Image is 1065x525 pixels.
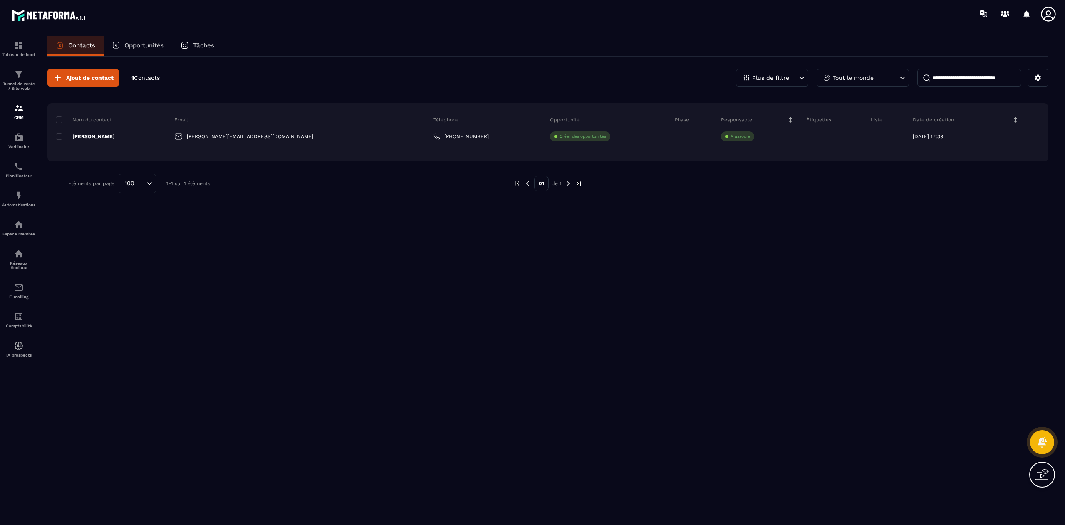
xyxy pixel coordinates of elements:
[2,155,35,184] a: schedulerschedulerPlanificateur
[806,116,831,123] p: Étiquettes
[2,184,35,213] a: automationsautomationsAutomatisations
[675,116,689,123] p: Phase
[2,243,35,276] a: social-networksocial-networkRéseaux Sociaux
[14,132,24,142] img: automations
[122,179,137,188] span: 100
[172,36,223,56] a: Tâches
[2,34,35,63] a: formationformationTableau de bord
[14,341,24,351] img: automations
[2,276,35,305] a: emailemailE-mailing
[14,69,24,79] img: formation
[2,52,35,57] p: Tableau de bord
[14,249,24,259] img: social-network
[513,180,521,187] img: prev
[2,173,35,178] p: Planificateur
[524,180,531,187] img: prev
[2,213,35,243] a: automationsautomationsEspace membre
[833,75,874,81] p: Tout le monde
[68,181,114,186] p: Éléments par page
[14,282,24,292] img: email
[550,116,580,123] p: Opportunité
[433,116,458,123] p: Téléphone
[68,42,95,49] p: Contacts
[2,82,35,91] p: Tunnel de vente / Site web
[12,7,87,22] img: logo
[14,161,24,171] img: scheduler
[193,42,214,49] p: Tâches
[56,116,112,123] p: Nom du contact
[2,324,35,328] p: Comptabilité
[871,116,882,123] p: Liste
[56,133,115,140] p: [PERSON_NAME]
[913,134,943,139] p: [DATE] 17:39
[2,126,35,155] a: automationsautomationsWebinaire
[721,116,752,123] p: Responsable
[2,261,35,270] p: Réseaux Sociaux
[2,295,35,299] p: E-mailing
[124,42,164,49] p: Opportunités
[534,176,549,191] p: 01
[14,312,24,322] img: accountant
[913,116,954,123] p: Date de création
[575,180,582,187] img: next
[137,179,144,188] input: Search for option
[2,353,35,357] p: IA prospects
[14,191,24,201] img: automations
[14,103,24,113] img: formation
[731,134,750,139] p: À associe
[2,305,35,334] a: accountantaccountantComptabilité
[2,115,35,120] p: CRM
[560,134,606,139] p: Créer des opportunités
[119,174,156,193] div: Search for option
[433,133,489,140] a: [PHONE_NUMBER]
[104,36,172,56] a: Opportunités
[2,63,35,97] a: formationformationTunnel de vente / Site web
[2,203,35,207] p: Automatisations
[565,180,572,187] img: next
[47,69,119,87] button: Ajout de contact
[166,181,210,186] p: 1-1 sur 1 éléments
[66,74,114,82] span: Ajout de contact
[14,40,24,50] img: formation
[47,36,104,56] a: Contacts
[174,116,188,123] p: Email
[2,97,35,126] a: formationformationCRM
[552,180,562,187] p: de 1
[131,74,160,82] p: 1
[2,144,35,149] p: Webinaire
[134,74,160,81] span: Contacts
[752,75,789,81] p: Plus de filtre
[2,232,35,236] p: Espace membre
[14,220,24,230] img: automations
